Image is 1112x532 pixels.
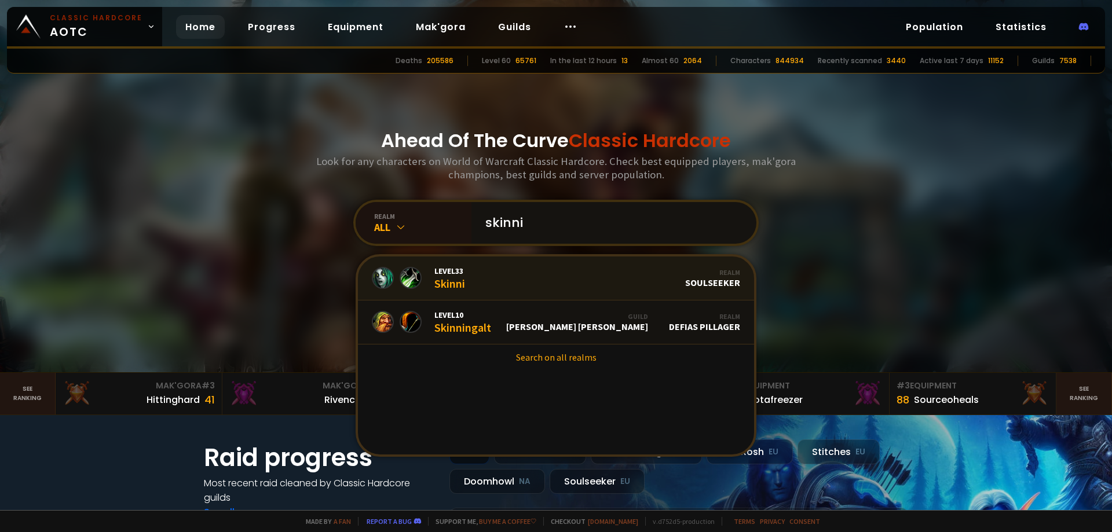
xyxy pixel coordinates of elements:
[769,446,778,458] small: EU
[434,310,491,320] span: Level 10
[1059,56,1077,66] div: 7538
[897,15,972,39] a: Population
[506,312,648,321] div: Guild
[988,56,1004,66] div: 11152
[897,392,909,408] div: 88
[324,392,361,407] div: Rivench
[569,127,731,153] span: Classic Hardcore
[515,56,536,66] div: 65761
[428,517,536,526] span: Support me,
[478,202,742,244] input: Search a character...
[7,7,162,46] a: Classic HardcoreAOTC
[890,373,1056,414] a: #3Equipment88Sourceoheals
[312,155,800,181] h3: Look for any characters on World of Warcraft Classic Hardcore. Check best equipped players, mak'g...
[669,312,740,321] div: Realm
[897,380,1049,392] div: Equipment
[204,392,215,408] div: 41
[914,392,979,407] div: Sourceoheals
[734,517,755,526] a: Terms
[798,439,880,464] div: Stitches
[434,266,465,291] div: Skinni
[229,380,382,392] div: Mak'Gora
[449,469,545,494] div: Doomhowl
[427,56,453,66] div: 205586
[50,13,142,41] span: AOTC
[789,517,820,526] a: Consent
[620,476,630,487] small: EU
[723,373,890,414] a: #2Equipment88Notafreezer
[482,56,511,66] div: Level 60
[319,15,393,39] a: Equipment
[986,15,1056,39] a: Statistics
[642,56,679,66] div: Almost 60
[56,373,222,414] a: Mak'Gora#3Hittinghard41
[1056,373,1112,414] a: Seeranking
[407,15,475,39] a: Mak'gora
[204,505,279,519] a: See all progress
[434,266,465,276] span: Level 33
[730,56,771,66] div: Characters
[374,212,471,221] div: realm
[519,476,531,487] small: NA
[588,517,638,526] a: [DOMAIN_NAME]
[334,517,351,526] a: a fan
[50,13,142,23] small: Classic Hardcore
[645,517,715,526] span: v. d752d5 - production
[776,56,804,66] div: 844934
[1032,56,1055,66] div: Guilds
[396,56,422,66] div: Deaths
[299,517,351,526] span: Made by
[202,380,215,391] span: # 3
[683,56,702,66] div: 2064
[358,344,754,370] a: Search on all realms
[204,476,436,505] h4: Most recent raid cleaned by Classic Hardcore guilds
[760,517,785,526] a: Privacy
[358,300,754,344] a: Level10SkinningaltGuild[PERSON_NAME] [PERSON_NAME]RealmDefias Pillager
[707,439,793,464] div: Nek'Rosh
[685,268,740,277] div: Realm
[897,380,910,391] span: # 3
[63,380,215,392] div: Mak'Gora
[176,15,225,39] a: Home
[479,517,536,526] a: Buy me a coffee
[621,56,628,66] div: 13
[887,56,906,66] div: 3440
[147,392,200,407] div: Hittinghard
[818,56,882,66] div: Recently scanned
[747,392,803,407] div: Notafreezer
[204,439,436,476] h1: Raid progress
[367,517,412,526] a: Report a bug
[506,312,648,332] div: [PERSON_NAME] [PERSON_NAME]
[239,15,305,39] a: Progress
[543,517,638,526] span: Checkout
[920,56,983,66] div: Active last 7 days
[489,15,540,39] a: Guilds
[855,446,865,458] small: EU
[381,127,731,155] h1: Ahead Of The Curve
[685,268,740,288] div: Soulseeker
[222,373,389,414] a: Mak'Gora#2Rivench100
[434,310,491,335] div: Skinningalt
[730,380,882,392] div: Equipment
[669,312,740,332] div: Defias Pillager
[374,221,471,234] div: All
[358,256,754,300] a: Level33SkinniRealmSoulseeker
[550,56,617,66] div: In the last 12 hours
[550,469,645,494] div: Soulseeker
